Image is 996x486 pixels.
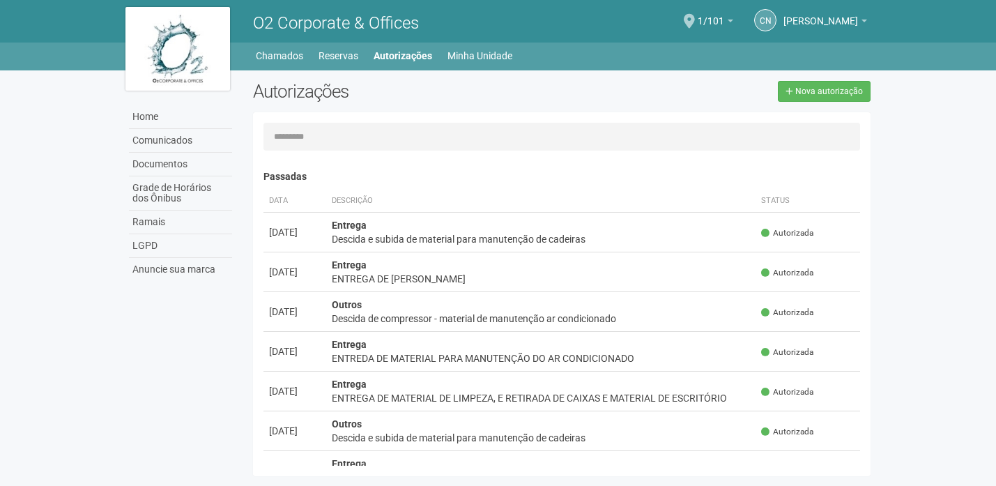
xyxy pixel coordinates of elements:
div: Descida e subida de material para manutenção de cadeiras [332,431,751,445]
div: ENTREDA DE MATERIAL PARA MANUTENÇÃO DO AR CONDICIONADO [332,351,751,365]
span: 1/101 [698,2,724,26]
span: Autorizada [761,466,813,478]
strong: Entrega [332,379,367,390]
a: Reservas [319,46,358,66]
th: Data [263,190,326,213]
h4: Passadas [263,172,861,182]
img: logo.jpg [125,7,230,91]
a: Nova autorização [778,81,871,102]
span: O2 Corporate & Offices [253,13,419,33]
a: Minha Unidade [447,46,512,66]
a: [PERSON_NAME] [783,17,867,29]
span: Autorizada [761,386,813,398]
div: ENTREGA DE MATERIAL DE LIMPEZA, E RETIRADA DE CAIXAS E MATERIAL DE ESCRITÓRIO [332,391,751,405]
a: Ramais [129,211,232,234]
div: ENTREGA DE [PERSON_NAME] [332,272,751,286]
a: Autorizações [374,46,432,66]
span: CELIA NASCIMENTO [783,2,858,26]
a: CN [754,9,776,31]
strong: Entrega [332,458,367,469]
div: [DATE] [269,344,321,358]
span: Autorizada [761,307,813,319]
span: Autorizada [761,426,813,438]
div: [DATE] [269,265,321,279]
div: [DATE] [269,225,321,239]
strong: Entrega [332,220,367,231]
span: Autorizada [761,267,813,279]
div: [DATE] [269,305,321,319]
div: Descida e subida de material para manutenção de cadeiras [332,232,751,246]
a: 1/101 [698,17,733,29]
strong: Outros [332,418,362,430]
strong: Outros [332,299,362,310]
strong: Entrega [332,339,367,350]
a: Home [129,105,232,129]
div: Descida de compressor - material de manutenção ar condicionado [332,312,751,326]
span: Nova autorização [795,86,863,96]
a: Grade de Horários dos Ônibus [129,176,232,211]
strong: Entrega [332,259,367,271]
div: [DATE] [269,424,321,438]
a: Comunicados [129,129,232,153]
a: Anuncie sua marca [129,258,232,281]
a: Chamados [256,46,303,66]
th: Descrição [326,190,756,213]
h2: Autorizações [253,81,551,102]
a: Documentos [129,153,232,176]
a: LGPD [129,234,232,258]
span: Autorizada [761,227,813,239]
div: [DATE] [269,384,321,398]
div: [DATE] [269,464,321,478]
span: Autorizada [761,347,813,358]
th: Status [756,190,860,213]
